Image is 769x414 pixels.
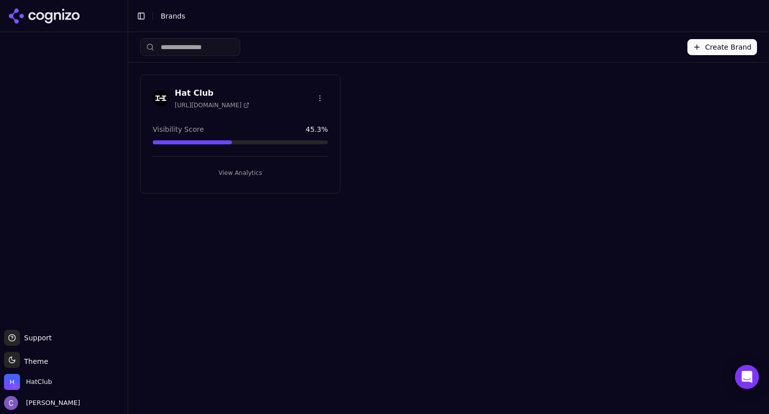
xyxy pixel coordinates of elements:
button: View Analytics [153,165,328,181]
span: HatClub [26,377,52,386]
span: Brands [161,12,185,20]
img: HatClub [4,374,20,390]
div: Open Intercom Messenger [735,365,759,389]
img: Hat Club [153,90,169,106]
span: 45.3 % [306,124,328,134]
span: Visibility Score [153,124,204,134]
img: Chris Hayes [4,396,18,410]
span: Theme [20,357,48,365]
span: [URL][DOMAIN_NAME] [175,101,249,109]
h3: Hat Club [175,87,249,99]
button: Open user button [4,396,80,410]
span: [PERSON_NAME] [22,398,80,407]
span: Support [20,333,52,343]
button: Open organization switcher [4,374,52,390]
button: Create Brand [687,39,757,55]
nav: breadcrumb [161,11,741,21]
